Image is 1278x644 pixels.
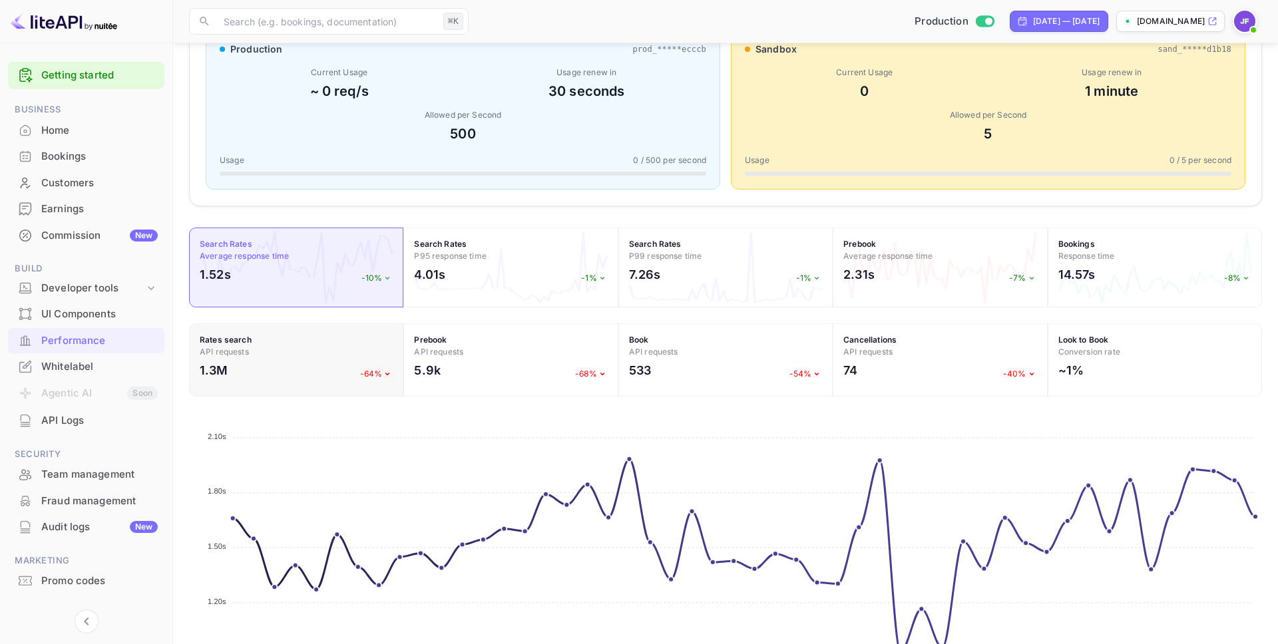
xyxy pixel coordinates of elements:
[41,494,158,509] div: Fraud management
[629,347,678,357] span: API requests
[745,81,984,101] div: 0
[200,347,249,357] span: API requests
[8,488,164,514] div: Fraud management
[575,368,608,380] p: -68%
[745,124,1231,144] div: 5
[41,520,158,535] div: Audit logs
[1058,347,1120,357] span: Conversion rate
[581,272,607,284] p: -1%
[8,196,164,222] div: Earnings
[789,368,823,380] p: -54%
[41,413,158,428] div: API Logs
[843,265,875,283] h2: 2.31s
[1058,335,1109,345] strong: Look to Book
[8,62,164,89] div: Getting started
[8,408,164,434] div: API Logs
[200,239,252,249] strong: Search Rates
[8,554,164,568] span: Marketing
[8,488,164,513] a: Fraud management
[220,81,459,101] div: ~ 0 req/s
[8,328,164,353] a: Performance
[8,118,164,144] div: Home
[8,514,164,540] div: Audit logsNew
[843,335,897,345] strong: Cancellations
[208,487,226,495] tspan: 1.80s
[8,301,164,326] a: UI Components
[8,328,164,354] div: Performance
[220,109,706,121] div: Allowed per Second
[1058,265,1096,283] h2: 14.57s
[41,359,158,375] div: Whitelabel
[361,272,393,284] p: -10%
[41,281,144,296] div: Developer tools
[414,265,445,283] h2: 4.01s
[1058,239,1095,249] strong: Bookings
[745,67,984,79] div: Current Usage
[1033,15,1100,27] div: [DATE] — [DATE]
[41,573,158,589] div: Promo codes
[41,333,158,349] div: Performance
[909,14,999,29] div: Switch to Sandbox mode
[1058,361,1084,379] h2: ~1%
[8,354,164,379] a: Whitelabel
[41,467,158,482] div: Team management
[629,361,651,379] h2: 533
[8,462,164,486] a: Team management
[8,408,164,432] a: API Logs
[8,514,164,539] a: Audit logsNew
[8,144,164,170] div: Bookings
[216,8,438,35] input: Search (e.g. bookings, documentation)
[755,42,797,56] span: sandbox
[208,432,226,440] tspan: 2.10s
[8,223,164,249] div: CommissionNew
[843,361,857,379] h2: 74
[360,368,393,380] p: -64%
[629,251,702,261] span: P99 response time
[629,239,682,249] strong: Search Rates
[130,521,158,533] div: New
[41,123,158,138] div: Home
[75,609,99,633] button: Collapse navigation
[1137,15,1205,27] p: [DOMAIN_NAME]
[200,251,289,261] span: Average response time
[8,196,164,221] a: Earnings
[8,223,164,247] a: CommissionNew
[41,228,158,243] div: Commission
[11,11,117,32] img: LiteAPI logo
[8,462,164,488] div: Team management
[745,154,769,166] span: Usage
[8,277,164,300] div: Developer tools
[843,239,876,249] strong: Prebook
[1234,11,1255,32] img: Jenny Frimer
[208,542,226,550] tspan: 1.50s
[1058,251,1115,261] span: Response time
[796,272,822,284] p: -1%
[1003,368,1037,380] p: -40%
[414,251,487,261] span: P95 response time
[467,67,707,79] div: Usage renew in
[1224,272,1251,284] p: -8%
[200,361,228,379] h2: 1.3M
[629,265,661,283] h2: 7.26s
[8,144,164,168] a: Bookings
[8,102,164,117] span: Business
[414,335,447,345] strong: Prebook
[745,109,1231,121] div: Allowed per Second
[220,124,706,144] div: 500
[41,176,158,191] div: Customers
[41,202,158,217] div: Earnings
[8,301,164,327] div: UI Components
[467,81,707,101] div: 30 seconds
[1009,272,1036,284] p: -7%
[8,568,164,593] a: Promo codes
[843,347,893,357] span: API requests
[8,568,164,594] div: Promo codes
[8,118,164,142] a: Home
[130,230,158,241] div: New
[230,42,283,56] span: production
[8,170,164,195] a: Customers
[220,154,244,166] span: Usage
[220,67,459,79] div: Current Usage
[414,361,441,379] h2: 5.9k
[414,347,463,357] span: API requests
